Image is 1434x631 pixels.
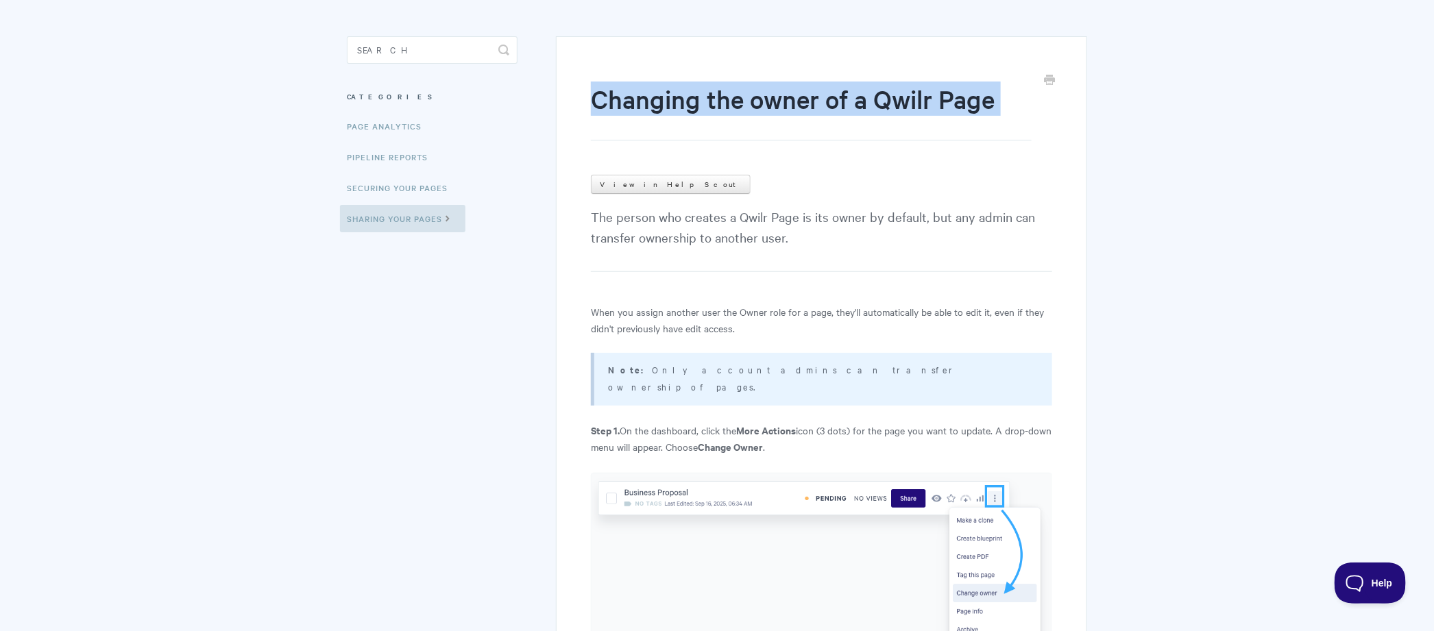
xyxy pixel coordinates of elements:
p: On the dashboard, click the icon (3 dots) for the page you want to update. A drop-down menu will ... [591,422,1052,455]
h1: Changing the owner of a Qwilr Page [591,82,1032,140]
a: Sharing Your Pages [340,205,465,232]
input: Search [347,36,518,64]
a: Page Analytics [347,112,432,140]
p: When you assign another user the Owner role for a page, they'll automatically be able to edit it,... [591,304,1052,336]
strong: More Actions [736,423,796,437]
strong: Note: [608,363,652,376]
a: Pipeline reports [347,143,438,171]
strong: Step 1. [591,423,620,437]
p: Only account admins can transfer ownership of pages. [608,361,1035,395]
h3: Categories [347,84,518,109]
p: The person who creates a Qwilr Page is its owner by default, but any admin can transfer ownership... [591,206,1052,272]
iframe: Toggle Customer Support [1335,562,1407,604]
a: Securing Your Pages [347,174,458,201]
a: View in Help Scout [591,175,751,194]
strong: Change Owner [698,439,763,454]
a: Print this Article [1044,73,1055,88]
